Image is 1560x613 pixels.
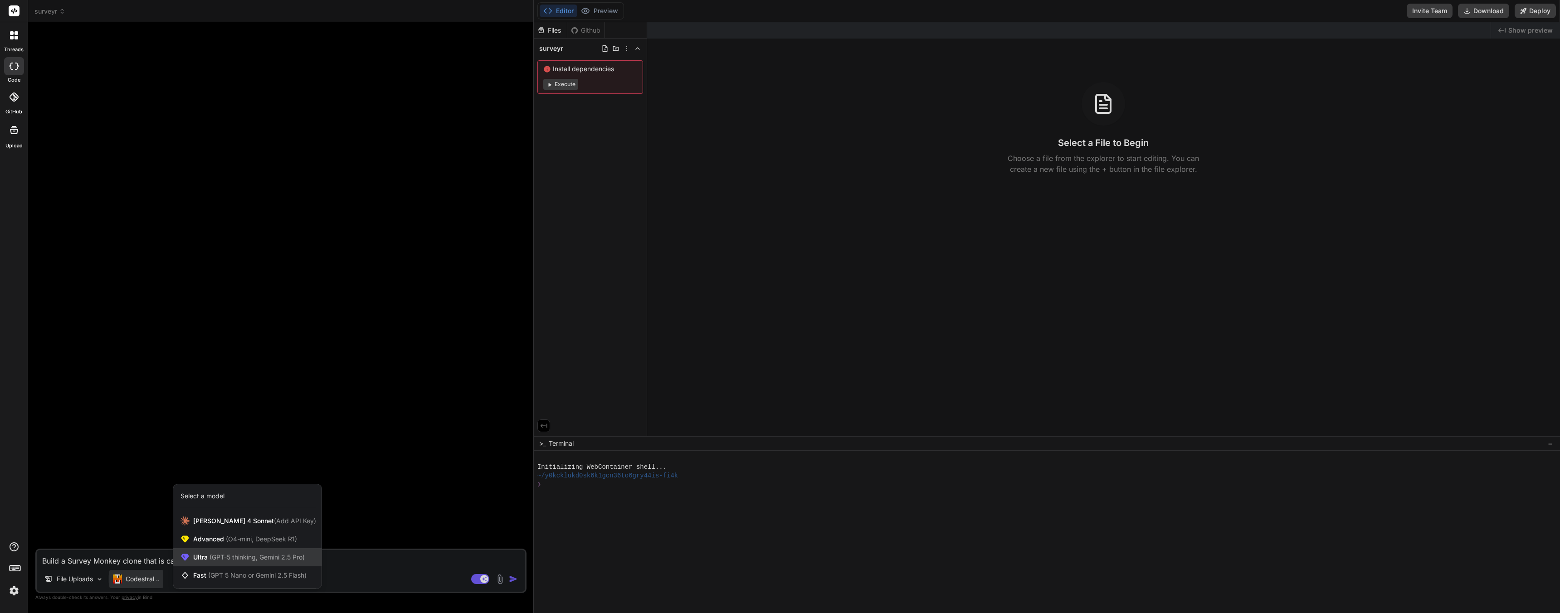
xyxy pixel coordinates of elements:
div: Select a model [180,491,224,501]
label: Upload [5,142,23,150]
img: settings [6,583,22,598]
span: Ultra [193,553,305,562]
span: (GPT 5 Nano or Gemini 2.5 Flash) [208,571,307,579]
span: Advanced [193,535,297,544]
label: GitHub [5,108,22,116]
span: (O4-mini, DeepSeek R1) [224,535,297,543]
span: Fast [193,571,307,580]
label: code [8,76,20,84]
span: (Add API Key) [274,517,316,525]
span: (GPT-5 thinking, Gemini 2.5 Pro) [208,553,305,561]
label: threads [4,46,24,54]
span: [PERSON_NAME] 4 Sonnet [193,516,316,525]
